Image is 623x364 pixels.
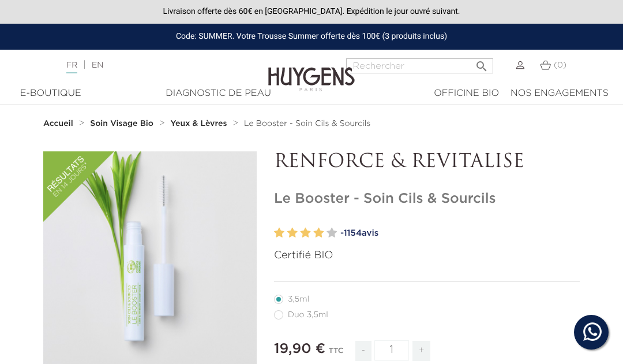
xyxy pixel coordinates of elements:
div: Officine Bio [434,87,499,101]
a: Soin Visage Bio [90,119,156,128]
a: Accueil [43,119,76,128]
label: 3 [301,225,311,242]
p: Certifié BIO [274,248,580,263]
div: E-Boutique [14,87,87,101]
p: RENFORCE & REVITALISE [274,151,580,173]
span: 19,90 € [274,342,325,356]
label: 1 [274,225,284,242]
div: | [61,58,251,72]
input: Quantité [374,340,409,361]
label: 5 [326,225,337,242]
strong: Yeux & Lèvres [171,120,227,128]
strong: Soin Visage Bio [90,120,153,128]
a: Le Booster - Soin Cils & Sourcils [244,119,370,128]
button:  [471,55,492,70]
div: Diagnostic de peau [98,87,338,101]
span: - [355,341,371,361]
span: + [412,341,431,361]
div: Nos engagements [511,87,609,101]
label: 3,5ml [274,295,323,304]
span: (0) [554,61,566,69]
label: Duo 3,5ml [274,310,342,320]
span: 1154 [344,229,362,237]
strong: Accueil [43,120,73,128]
input: Rechercher [346,58,493,73]
a: -1154avis [340,225,580,242]
a: Diagnostic de peau [92,87,344,101]
label: 4 [313,225,324,242]
a: FR [66,61,77,73]
img: Huygens [268,49,355,93]
i:  [475,56,489,70]
label: 2 [287,225,298,242]
a: Yeux & Lèvres [171,119,230,128]
a: EN [92,61,103,69]
h1: Le Booster - Soin Cils & Sourcils [274,191,580,207]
